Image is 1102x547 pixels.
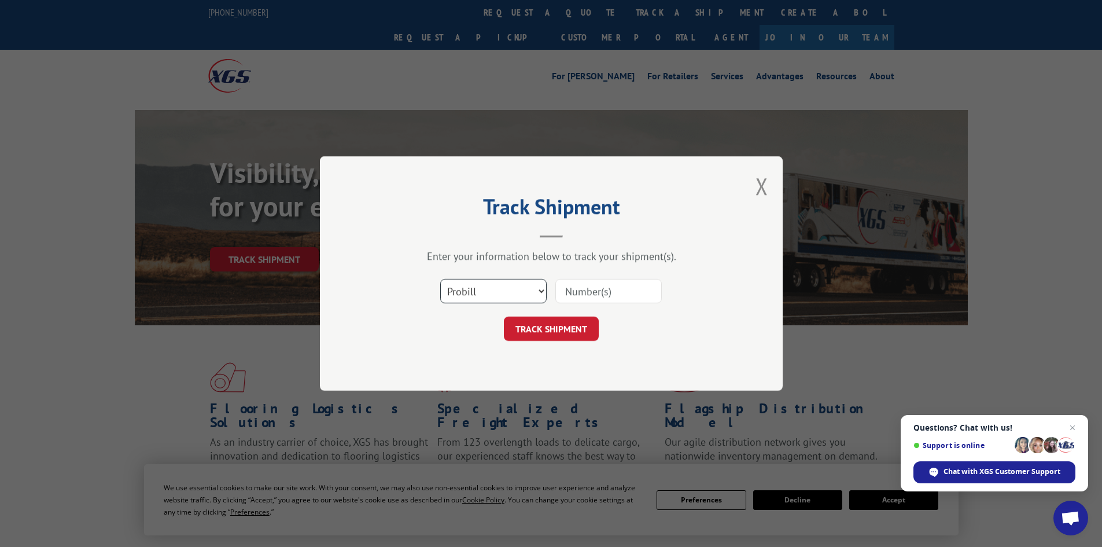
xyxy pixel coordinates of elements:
[913,423,1075,432] span: Questions? Chat with us!
[378,199,725,221] h2: Track Shipment
[913,441,1011,450] span: Support is online
[1053,501,1088,535] a: Open chat
[943,467,1060,477] span: Chat with XGS Customer Support
[555,279,662,303] input: Number(s)
[913,461,1075,483] span: Chat with XGS Customer Support
[504,317,599,341] button: TRACK SHIPMENT
[378,249,725,263] div: Enter your information below to track your shipment(s).
[755,171,768,201] button: Close modal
